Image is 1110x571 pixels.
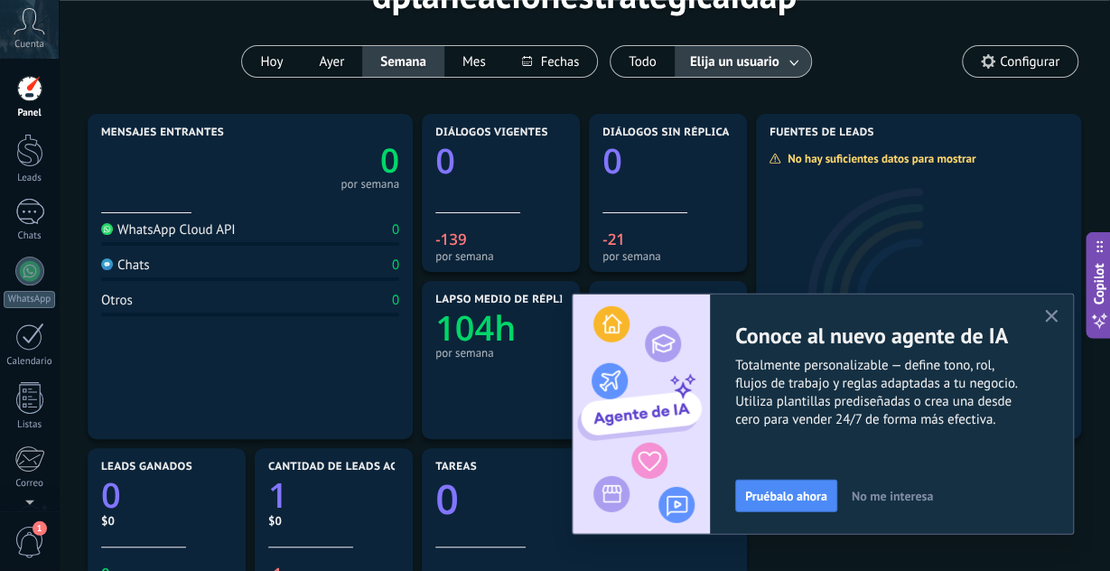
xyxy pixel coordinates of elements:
[435,137,455,184] text: 0
[735,480,837,512] button: Pruébalo ahora
[4,291,55,308] div: WhatsApp
[101,257,150,274] div: Chats
[435,472,459,527] text: 0
[4,173,56,184] div: Leads
[250,136,399,183] a: 0
[435,126,548,139] span: Diálogos vigentes
[435,249,566,263] div: por semana
[4,108,56,119] div: Panel
[301,46,362,77] button: Ayer
[101,472,232,519] a: 0
[435,472,733,527] a: 0
[686,50,783,74] span: Elija un usuario
[4,230,56,242] div: Chats
[769,151,988,166] div: No hay suficientes datos para mostrar
[611,46,675,77] button: Todo
[101,258,113,270] img: Chats
[852,490,933,502] span: No me interesa
[340,180,399,189] div: por semana
[101,292,133,309] div: Otros
[1000,54,1059,70] span: Configurar
[101,513,232,529] div: $0
[268,461,430,473] span: Cantidad de leads activos
[435,346,566,360] div: por semana
[444,46,504,77] button: Mes
[268,513,399,529] div: $0
[504,46,597,77] button: Fechas
[4,356,56,368] div: Calendario
[435,461,477,473] span: Tareas
[101,221,236,239] div: WhatsApp Cloud API
[770,126,874,139] span: Fuentes de leads
[573,295,710,534] img: ai_agent_activation_popup_ES.png
[602,126,730,139] span: Diálogos sin réplica
[362,46,444,77] button: Semana
[735,322,1073,350] h2: Conoce al nuevo agente de IA
[242,46,301,77] button: Hoy
[101,472,121,519] text: 0
[602,249,733,263] div: por semana
[380,136,399,183] text: 0
[675,46,811,77] button: Elija un usuario
[101,223,113,235] img: WhatsApp Cloud API
[268,472,399,519] a: 1
[844,482,941,510] button: No me interesa
[101,126,224,139] span: Mensajes entrantes
[101,461,192,473] span: Leads ganados
[392,221,399,239] div: 0
[1090,264,1108,305] span: Copilot
[33,521,47,536] span: 1
[735,357,1073,429] span: Totalmente personalizable — define tono, rol, flujos de trabajo y reglas adaptadas a tu negocio. ...
[435,304,516,351] text: 104h
[4,478,56,490] div: Correo
[745,490,827,502] span: Pruébalo ahora
[602,229,625,249] text: -21
[602,137,622,184] text: 0
[392,257,399,274] div: 0
[435,294,578,306] span: Lapso medio de réplica
[14,39,44,51] span: Cuenta
[435,229,467,249] text: -139
[4,419,56,431] div: Listas
[268,472,288,519] text: 1
[392,292,399,309] div: 0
